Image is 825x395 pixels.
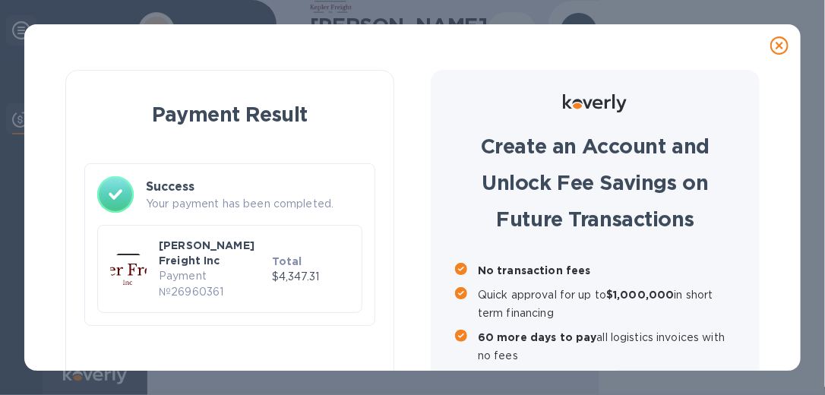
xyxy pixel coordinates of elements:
img: Logo [563,94,627,112]
b: 60 more days to pay [478,331,597,343]
h3: Success [146,178,362,196]
b: Total [272,255,302,267]
p: [PERSON_NAME] Freight Inc [159,238,266,268]
h1: Payment Result [90,95,369,133]
p: $4,347.31 [272,269,349,285]
p: all logistics invoices with no fees [478,328,735,365]
b: No transaction fees [478,264,591,276]
p: Your payment has been completed. [146,196,362,212]
p: Quick approval for up to in short term financing [478,286,735,322]
h1: Create an Account and Unlock Fee Savings on Future Transactions [455,128,735,237]
b: $1,000,000 [606,289,674,301]
p: Payment № 26960361 [159,268,266,300]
